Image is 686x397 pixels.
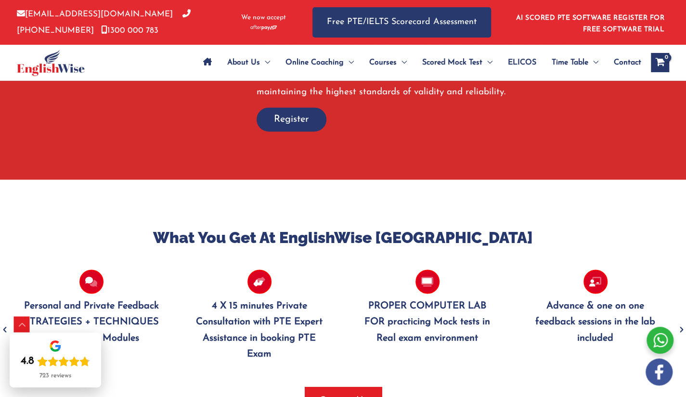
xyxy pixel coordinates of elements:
[274,113,309,126] span: Register
[552,46,588,79] span: Time Table
[278,46,362,79] a: Online CoachingMenu Toggle
[369,46,397,79] span: Courses
[260,46,270,79] span: Menu Toggle
[312,7,491,38] a: Free PTE/IELTS Scorecard Assessment
[500,46,544,79] a: ELICOS
[22,298,161,346] p: Personal and Private Feedback STRATEGIES + TECHNIQUES for All 4 PTE Modules
[676,304,686,313] button: Next
[614,46,641,79] span: Contact
[241,13,286,23] span: We now accept
[422,46,482,79] span: Scored Mock Test
[39,372,71,380] div: 723 reviews
[362,46,414,79] a: CoursesMenu Toggle
[358,298,497,346] p: PROPER COMPUTER LAB FOR practicing Mock tests in Real exam environment
[250,25,277,30] img: Afterpay-Logo
[101,26,158,35] a: 1300 000 783
[17,50,85,76] img: cropped-ew-logo
[414,46,500,79] a: Scored Mock TestMenu Toggle
[21,355,34,368] div: 4.8
[220,46,278,79] a: About UsMenu Toggle
[17,10,191,34] a: [PHONE_NUMBER]
[285,46,344,79] span: Online Coaching
[526,298,665,346] p: Advance & one on one feedback sessions in the lab included
[14,228,672,248] h3: What You Get At EnglishWise [GEOGRAPHIC_DATA]
[344,46,354,79] span: Menu Toggle
[651,53,669,72] a: View Shopping Cart, empty
[516,14,665,33] a: AI SCORED PTE SOFTWARE REGISTER FOR FREE SOFTWARE TRIAL
[588,46,598,79] span: Menu Toggle
[606,46,641,79] a: Contact
[195,46,641,79] nav: Site Navigation: Main Menu
[646,359,673,385] img: white-facebook.png
[190,298,329,362] p: 4 X 15 minutes Private Consultation with PTE Expert Assistance in booking PTE Exam
[257,107,326,131] button: Register
[397,46,407,79] span: Menu Toggle
[544,46,606,79] a: Time TableMenu Toggle
[508,46,536,79] span: ELICOS
[21,355,90,368] div: Rating: 4.8 out of 5
[510,7,669,38] aside: Header Widget 1
[17,10,173,18] a: [EMAIL_ADDRESS][DOMAIN_NAME]
[482,46,492,79] span: Menu Toggle
[227,46,260,79] span: About Us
